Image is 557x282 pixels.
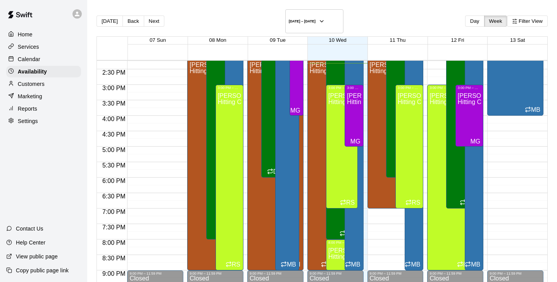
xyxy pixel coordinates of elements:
[345,85,363,147] div: 3:00 PM – 5:00 PM: Available
[460,199,466,207] span: Recurring availability
[321,261,327,268] span: Recurring availability
[412,199,420,206] span: RS
[100,270,128,277] span: 9:00 PM
[232,261,240,268] span: RS
[463,261,472,268] span: RS
[100,209,128,215] span: 7:00 PM
[340,230,346,238] span: Recurring availability
[326,239,364,270] div: 8:00 PM – 9:00 PM: Available
[328,241,361,244] div: 8:00 PM – 9:00 PM
[18,92,42,100] p: Marketing
[16,239,45,246] p: Help Center
[100,85,128,91] span: 3:00 PM
[6,103,81,115] a: Reports
[100,131,128,138] span: 4:30 PM
[97,15,123,27] button: [DATE]
[150,37,166,43] button: 07 Sun
[100,239,128,246] span: 8:00 PM
[470,138,480,145] span: MG
[398,86,421,90] div: 3:00 PM – 7:00 PM
[427,85,475,270] div: 3:00 PM – 9:00 PM: Available
[351,261,360,268] span: MB
[455,85,483,147] div: 3:00 PM – 5:00 PM: Available
[463,261,472,268] div: Ryan Schubert
[490,272,541,275] div: 9:00 PM – 11:59 PM
[129,272,181,275] div: 9:00 PM – 11:59 PM
[287,261,296,268] div: Metro Baseball
[405,261,411,268] span: Recurring availability
[100,100,128,107] span: 3:30 PM
[457,261,463,268] span: Recurring availability
[350,138,360,145] span: MG
[187,54,235,270] div: 2:00 PM – 9:00 PM: Available
[232,261,240,268] div: Ryan Schubert
[367,54,415,209] div: 2:00 PM – 7:00 PM: Available
[275,23,299,270] div: 1:00 PM – 9:00 PM: Available
[18,68,47,75] p: Availability
[122,15,144,27] button: Back
[411,261,420,268] div: Metro Baseball
[471,261,480,268] div: Metro Baseball
[270,37,286,43] button: 09 Tue
[100,193,128,200] span: 6:30 PM
[18,117,38,125] p: Settings
[6,66,81,77] a: Availability
[458,86,481,90] div: 3:00 PM – 5:00 PM
[100,224,128,231] span: 7:30 PM
[329,37,347,43] button: 10 Wed
[6,41,81,53] div: Services
[395,85,423,209] div: 3:00 PM – 7:00 PM: Available
[465,23,483,270] div: 1:00 PM – 9:00 PM: Available
[18,80,45,88] p: Customers
[411,261,420,268] span: MB
[100,147,128,153] span: 5:00 PM
[346,200,355,206] div: Ryan Schubert
[290,107,300,114] span: MG
[100,255,128,261] span: 8:30 PM
[6,29,81,40] a: Home
[18,43,39,51] p: Services
[18,55,40,63] p: Calendar
[144,15,164,27] button: Next
[370,272,421,275] div: 9:00 PM – 11:59 PM
[18,31,33,38] p: Home
[310,272,361,275] div: 9:00 PM – 11:59 PM
[16,253,58,260] p: View public page
[216,85,243,270] div: 3:00 PM – 9:00 PM: Available
[250,272,301,275] div: 9:00 PM – 11:59 PM
[100,162,128,169] span: 5:30 PM
[429,86,473,90] div: 3:00 PM – 9:00 PM
[531,107,540,113] div: Metro Baseball
[290,108,300,114] div: Michael Gallagher
[226,261,232,268] span: Recurring availability
[451,37,464,43] button: 12 Fri
[6,115,81,127] div: Settings
[470,138,480,145] div: Michael Gallagher
[209,37,226,43] button: 08 Mon
[351,261,360,268] div: Metro Baseball
[6,91,81,102] div: Marketing
[6,53,81,65] a: Calendar
[6,78,81,90] a: Customers
[16,267,69,274] p: Copy public page link
[412,200,420,206] div: Ryan Schubert
[405,199,412,207] span: Recurring availability
[390,37,405,43] button: 11 Thu
[429,272,481,275] div: 9:00 PM – 11:59 PM
[484,15,507,27] button: Week
[273,169,282,175] div: Daniel Hupart
[289,19,316,23] h6: [DATE] – [DATE]
[290,23,304,116] div: 1:00 PM – 4:00 PM: Available
[287,261,296,268] span: MB
[267,168,273,176] span: Recurring availability
[510,37,525,43] span: 13 Sat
